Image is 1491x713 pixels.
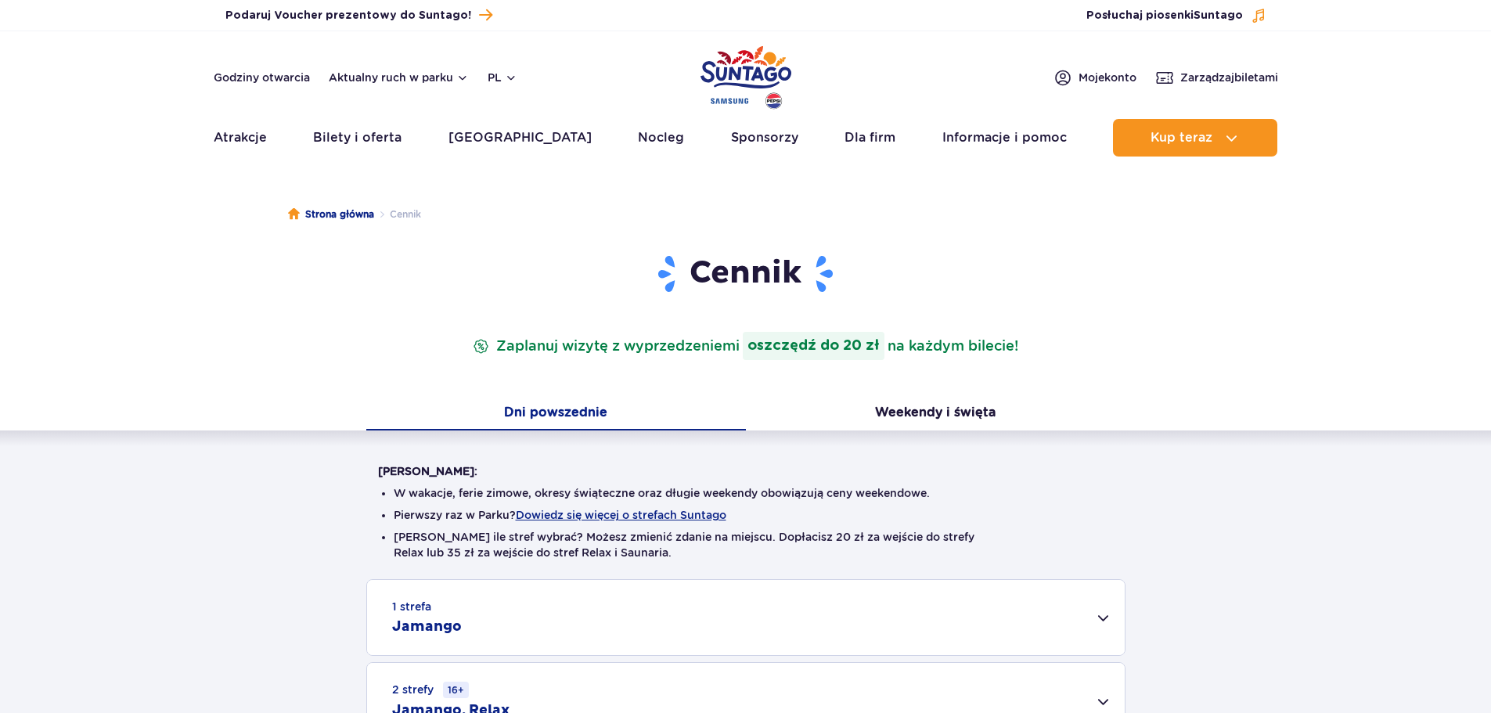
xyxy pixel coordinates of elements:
small: 16+ [443,682,469,698]
h2: Jamango [392,618,462,636]
li: Cennik [374,207,421,222]
li: W wakacje, ferie zimowe, okresy świąteczne oraz długie weekendy obowiązują ceny weekendowe. [394,485,1098,501]
span: Suntago [1194,10,1243,21]
h1: Cennik [378,254,1114,294]
a: Atrakcje [214,119,267,157]
a: [GEOGRAPHIC_DATA] [448,119,592,157]
button: Weekendy i święta [746,398,1125,430]
button: Aktualny ruch w parku [329,71,469,84]
span: Moje konto [1079,70,1136,85]
button: Dowiedz się więcej o strefach Suntago [516,509,726,521]
span: Zarządzaj biletami [1180,70,1278,85]
a: Informacje i pomoc [942,119,1067,157]
strong: [PERSON_NAME]: [378,465,477,477]
span: Kup teraz [1151,131,1212,145]
a: Sponsorzy [731,119,798,157]
button: Dni powszednie [366,398,746,430]
a: Bilety i oferta [313,119,402,157]
a: Park of Poland [700,39,791,111]
p: Zaplanuj wizytę z wyprzedzeniem na każdym bilecie! [470,332,1021,360]
a: Podaruj Voucher prezentowy do Suntago! [225,5,492,26]
button: Posłuchaj piosenkiSuntago [1086,8,1266,23]
span: Podaruj Voucher prezentowy do Suntago! [225,8,471,23]
span: Posłuchaj piosenki [1086,8,1243,23]
a: Nocleg [638,119,684,157]
small: 1 strefa [392,599,431,614]
a: Mojekonto [1053,68,1136,87]
li: [PERSON_NAME] ile stref wybrać? Możesz zmienić zdanie na miejscu. Dopłacisz 20 zł za wejście do s... [394,529,1098,560]
li: Pierwszy raz w Parku? [394,507,1098,523]
button: Kup teraz [1113,119,1277,157]
strong: oszczędź do 20 zł [743,332,884,360]
a: Strona główna [288,207,374,222]
a: Dla firm [845,119,895,157]
small: 2 strefy [392,682,469,698]
button: pl [488,70,517,85]
a: Zarządzajbiletami [1155,68,1278,87]
a: Godziny otwarcia [214,70,310,85]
